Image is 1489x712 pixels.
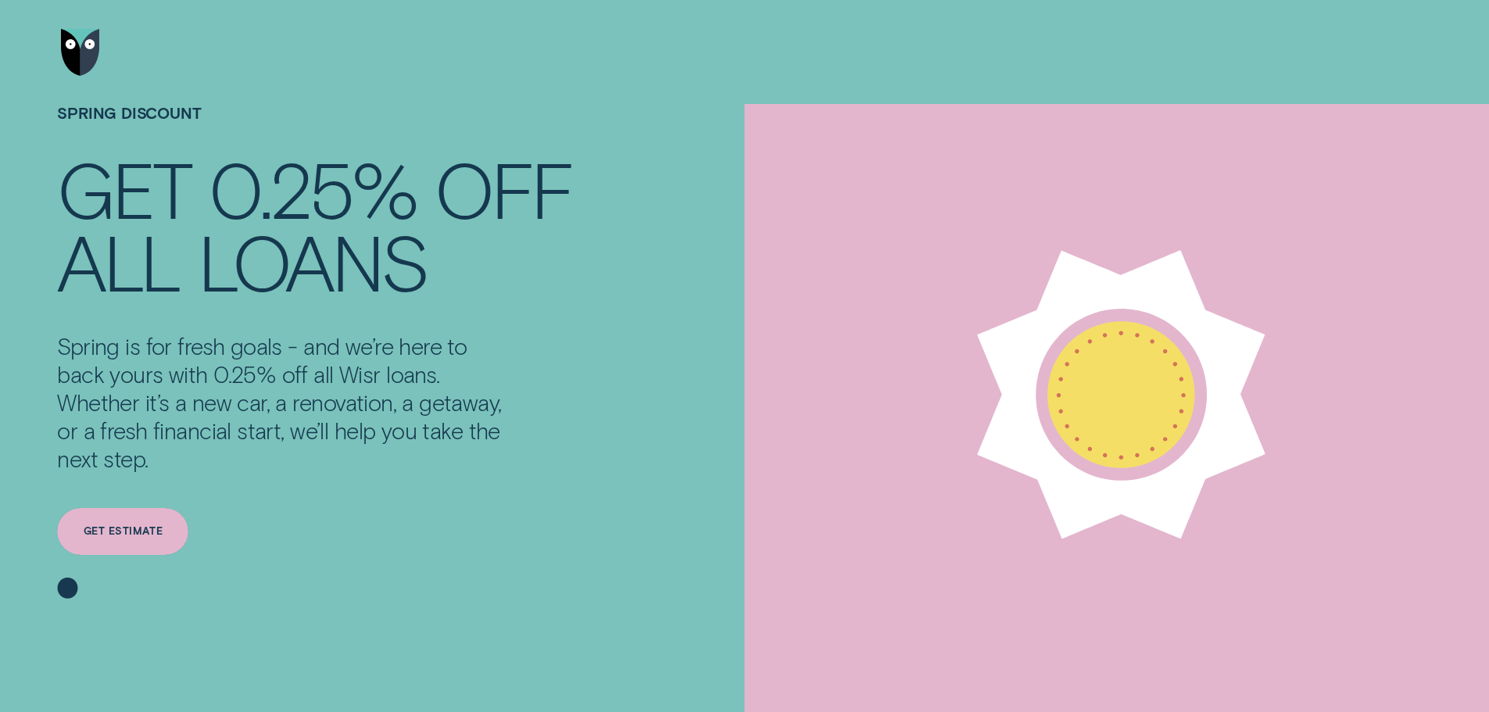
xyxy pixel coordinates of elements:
h4: Get 0.25% off all loans [57,152,573,297]
div: Get estimate [84,527,163,536]
h1: SPRING DISCOUNT [57,104,573,152]
div: all [57,224,180,297]
div: Get [57,152,191,224]
p: Spring is for fresh goals - and we’re here to back yours with 0.25% off all Wisr loans. Whether i... [57,332,509,474]
div: off [435,152,573,224]
a: Get estimate [57,508,188,555]
div: loans [198,224,428,297]
div: 0.25% [209,152,417,224]
img: Wisr [61,29,100,76]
